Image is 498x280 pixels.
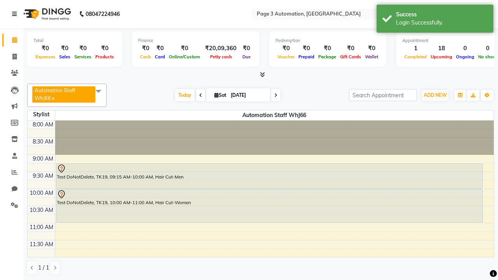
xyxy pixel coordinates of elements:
[28,206,55,214] div: 10:30 AM
[57,54,72,59] span: Sales
[31,155,55,163] div: 9:00 AM
[429,54,454,59] span: Upcoming
[316,44,338,53] div: ₹0
[429,44,454,53] div: 18
[338,54,363,59] span: Gift Cards
[363,44,380,53] div: ₹0
[57,44,72,53] div: ₹0
[454,54,476,59] span: Ongoing
[35,87,75,101] span: Automation Staff WhJ66
[167,54,202,59] span: Online/Custom
[138,44,153,53] div: ₹0
[402,44,429,53] div: 1
[338,44,363,53] div: ₹0
[454,44,476,53] div: 0
[422,90,449,101] button: ADD NEW
[275,44,296,53] div: ₹0
[86,3,120,25] b: 08047224946
[33,37,116,44] div: Total
[402,54,429,59] span: Completed
[28,110,55,119] div: Stylist
[212,92,228,98] span: Sat
[56,164,482,188] div: Test DoNotDelete, TK19, 09:15 AM-10:00 AM, Hair Cut-Men
[56,189,482,222] div: Test DoNotDelete, TK19, 10:00 AM-11:00 AM, Hair Cut-Women
[175,89,195,101] span: Today
[296,54,316,59] span: Prepaid
[72,54,93,59] span: Services
[55,110,494,120] span: Automation Staff WhJ66
[33,54,57,59] span: Expenses
[72,44,93,53] div: ₹0
[28,189,55,197] div: 10:00 AM
[93,44,116,53] div: ₹0
[296,44,316,53] div: ₹0
[153,44,167,53] div: ₹0
[20,3,73,25] img: logo
[28,223,55,231] div: 11:00 AM
[424,92,447,98] span: ADD NEW
[31,172,55,180] div: 9:30 AM
[138,54,153,59] span: Cash
[240,54,253,59] span: Due
[38,264,49,272] span: 1 / 1
[31,121,55,129] div: 8:00 AM
[202,44,240,53] div: ₹20,09,360
[349,89,417,101] input: Search Appointment
[167,44,202,53] div: ₹0
[396,10,487,19] div: Success
[31,138,55,146] div: 8:30 AM
[275,54,296,59] span: Voucher
[28,240,55,248] div: 11:30 AM
[228,89,267,101] input: 2025-10-04
[396,19,487,27] div: Login Successfully.
[51,95,54,101] a: x
[153,54,167,59] span: Card
[138,37,253,44] div: Finance
[316,54,338,59] span: Package
[363,54,380,59] span: Wallet
[33,44,57,53] div: ₹0
[275,37,380,44] div: Redemption
[208,54,234,59] span: Petty cash
[93,54,116,59] span: Products
[240,44,253,53] div: ₹0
